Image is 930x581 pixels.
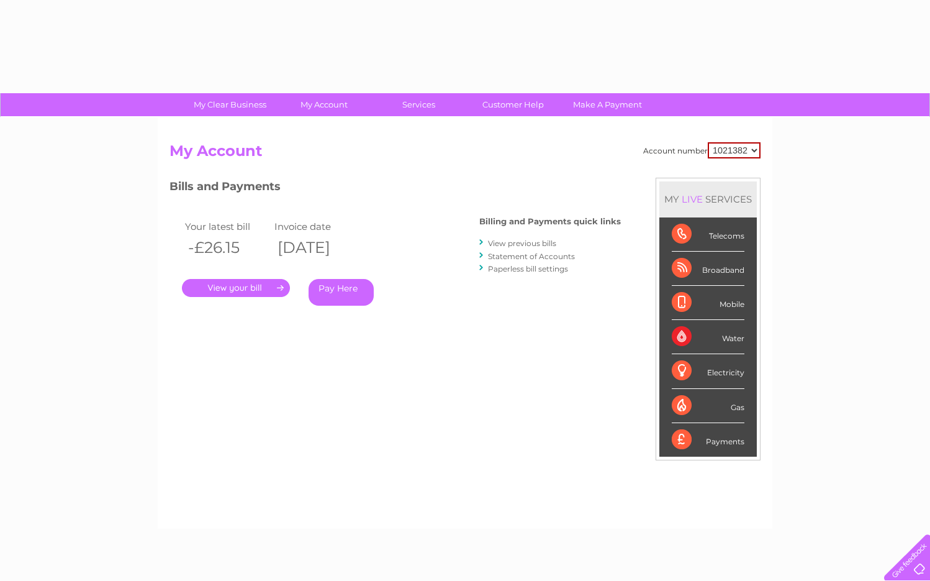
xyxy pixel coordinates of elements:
[643,142,761,158] div: Account number
[672,252,744,286] div: Broadband
[672,320,744,354] div: Water
[488,264,568,273] a: Paperless bill settings
[169,178,621,199] h3: Bills and Payments
[271,235,361,260] th: [DATE]
[672,286,744,320] div: Mobile
[488,252,575,261] a: Statement of Accounts
[672,217,744,252] div: Telecoms
[169,142,761,166] h2: My Account
[479,217,621,226] h4: Billing and Payments quick links
[271,218,361,235] td: Invoice date
[273,93,376,116] a: My Account
[672,389,744,423] div: Gas
[556,93,659,116] a: Make A Payment
[679,193,705,205] div: LIVE
[462,93,564,116] a: Customer Help
[182,279,290,297] a: .
[672,423,744,457] div: Payments
[182,218,271,235] td: Your latest bill
[182,235,271,260] th: -£26.15
[672,354,744,388] div: Electricity
[179,93,281,116] a: My Clear Business
[368,93,470,116] a: Services
[309,279,374,306] a: Pay Here
[488,239,556,248] a: View previous bills
[659,181,757,217] div: MY SERVICES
